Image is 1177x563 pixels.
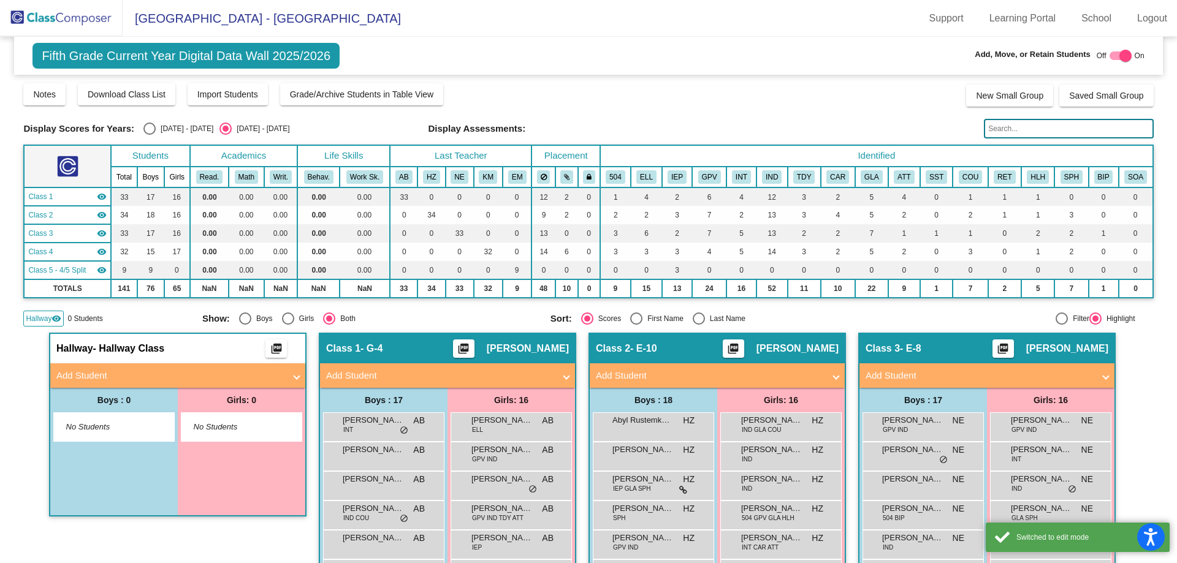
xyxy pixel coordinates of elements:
[578,187,600,206] td: 0
[28,191,53,202] span: Class 1
[788,187,821,206] td: 3
[190,187,229,206] td: 0.00
[821,187,855,206] td: 2
[855,206,888,224] td: 5
[503,279,531,298] td: 9
[821,206,855,224] td: 4
[1089,261,1119,279] td: 0
[726,261,756,279] td: 0
[756,243,788,261] td: 14
[631,206,662,224] td: 2
[390,145,531,167] th: Last Teacher
[297,206,340,224] td: 0.00
[531,261,555,279] td: 0
[1054,243,1088,261] td: 2
[340,279,390,298] td: NaN
[137,206,164,224] td: 18
[503,261,531,279] td: 9
[24,279,111,298] td: TOTALS
[479,170,497,184] button: KM
[446,279,474,298] td: 33
[894,170,914,184] button: ATT
[1021,206,1054,224] td: 1
[920,167,953,187] th: SST Held
[726,224,756,243] td: 5
[1119,243,1153,261] td: 0
[1054,187,1088,206] td: 0
[390,224,417,243] td: 0
[855,224,888,243] td: 7
[474,243,503,261] td: 32
[531,224,555,243] td: 13
[988,187,1021,206] td: 1
[788,224,821,243] td: 2
[446,243,474,261] td: 0
[959,170,982,184] button: COU
[28,246,53,257] span: Class 4
[446,206,474,224] td: 0
[197,89,258,99] span: Import Students
[474,224,503,243] td: 0
[692,261,726,279] td: 0
[417,167,445,187] th: Haily Zavala
[1021,167,1054,187] th: Health Concern
[788,167,821,187] th: Tardy Often
[1054,167,1088,187] th: SPEECH Challenges
[1021,261,1054,279] td: 0
[390,279,417,298] td: 33
[888,187,920,206] td: 4
[531,279,555,298] td: 48
[474,187,503,206] td: 0
[953,243,988,261] td: 3
[390,167,417,187] th: Alexis Burns
[50,363,305,388] mat-expansion-panel-header: Add Student
[855,167,888,187] th: Wears Glasses
[97,265,107,275] mat-icon: visibility
[97,229,107,238] mat-icon: visibility
[723,339,744,358] button: Print Students Details
[264,261,298,279] td: 0.00
[888,243,920,261] td: 2
[97,210,107,220] mat-icon: visibility
[390,243,417,261] td: 0
[821,224,855,243] td: 2
[988,167,1021,187] th: Previously Retained
[390,261,417,279] td: 0
[264,279,298,298] td: NaN
[732,170,751,184] button: INT
[188,83,268,105] button: Import Students
[662,224,692,243] td: 2
[24,261,111,279] td: Emily Maher - SDC E-9
[662,261,692,279] td: 3
[600,243,631,261] td: 3
[78,83,175,105] button: Download Class List
[992,339,1014,358] button: Print Students Details
[229,279,264,298] td: NaN
[953,187,988,206] td: 1
[1119,224,1153,243] td: 0
[726,342,741,360] mat-icon: picture_as_pdf
[662,167,692,187] th: Individualized Education Plan
[1119,167,1153,187] th: SOAR (McKinney-Vento, Foster Youth)
[190,206,229,224] td: 0.00
[636,170,657,184] button: ELL
[888,167,920,187] th: Attendance Concern
[503,224,531,243] td: 0
[531,145,600,167] th: Placement
[229,187,264,206] td: 0.00
[417,187,445,206] td: 0
[28,228,53,239] span: Class 3
[726,187,756,206] td: 4
[698,170,721,184] button: GPV
[417,206,445,224] td: 34
[190,224,229,243] td: 0.00
[340,206,390,224] td: 0.00
[1072,9,1121,28] a: School
[320,363,575,388] mat-expansion-panel-header: Add Student
[866,369,1094,383] mat-panel-title: Add Student
[855,261,888,279] td: 0
[726,206,756,224] td: 2
[143,123,289,135] mat-radio-group: Select an option
[137,187,164,206] td: 17
[346,170,383,184] button: Work Sk.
